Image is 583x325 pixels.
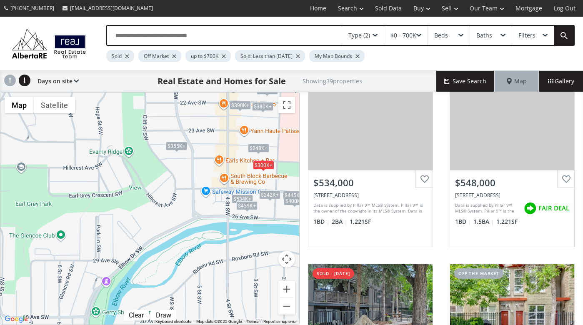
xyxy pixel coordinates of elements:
[252,102,273,110] div: $380K+
[539,71,583,92] div: Gallery
[247,319,258,324] a: Terms
[436,71,495,92] button: Save Search
[284,197,305,205] div: $400K+
[70,5,153,12] span: [EMAIL_ADDRESS][DOMAIN_NAME]
[283,190,304,199] div: $445K+
[350,217,371,226] span: 1,221 SF
[138,50,181,62] div: Off Market
[3,314,30,325] img: Google
[259,190,280,199] div: $242K+
[507,77,527,85] span: Map
[34,97,75,113] button: Show satellite imagery
[166,141,187,150] div: $355K+
[313,217,330,226] span: 1 BD
[455,217,471,226] span: 1 BD
[278,281,295,297] button: Zoom in
[127,311,146,319] div: Clear
[154,311,173,319] div: Draw
[309,50,365,62] div: My Map Bounds
[495,71,539,92] div: Map
[390,32,416,38] div: $0 - 700K
[196,319,242,324] span: Map data ©2025 Google
[313,202,425,215] div: Data is supplied by Pillar 9™ MLS® System. Pillar 9™ is the owner of the copyright in its MLS® Sy...
[278,298,295,315] button: Zoom out
[441,57,583,255] a: $548,000[STREET_ADDRESS]Data is supplied by Pillar 9™ MLS® System. Pillar 9™ is the owner of the ...
[278,251,295,267] button: Map camera controls
[33,71,79,92] div: Days on site
[232,194,253,203] div: $534K+
[300,57,441,255] a: $534,000[STREET_ADDRESS]Data is supplied by Pillar 9™ MLS® System. Pillar 9™ is the owner of the ...
[548,77,574,85] span: Gallery
[482,312,542,320] div: View Photos & Details
[3,314,30,325] a: Open this area in Google Maps (opens a new window)
[303,78,362,84] h2: Showing 39 properties
[8,27,90,60] img: Logo
[229,101,250,110] div: $390K+
[124,311,149,319] div: Click to clear.
[522,200,538,217] img: rating icon
[158,75,286,87] h1: Real Estate and Homes for Sale
[235,50,305,62] div: Sold: Less than [DATE]
[434,32,448,38] div: Beds
[473,217,494,226] span: 1.5 BA
[58,0,157,16] a: [EMAIL_ADDRESS][DOMAIN_NAME]
[236,201,258,210] div: $459K+
[263,319,297,324] a: Report a map error
[332,217,348,226] span: 2 BA
[313,192,428,199] div: 330 26 Avenue SW #1105, Calgary, AB T2S 2T3
[151,311,176,319] div: Click to draw.
[155,319,191,325] button: Keyboard shortcuts
[348,32,370,38] div: Type (2)
[518,32,535,38] div: Filters
[340,312,400,320] div: View Photos & Details
[253,160,274,169] div: $300K+
[10,5,54,12] span: [PHONE_NUMBER]
[455,176,569,189] div: $548,000
[5,97,34,113] button: Show street map
[185,50,231,62] div: up to $700K
[340,114,400,122] div: View Photos & Details
[455,192,569,199] div: 330 26 Avenue SW #1105, Calgary, AB T2S 2T3
[538,204,569,212] span: FAIR DEAL
[313,176,428,189] div: $534,000
[248,144,269,152] div: $248K+
[256,85,278,94] div: $230K+
[278,97,295,113] button: Toggle fullscreen view
[482,114,542,122] div: View Photos & Details
[496,217,518,226] span: 1,221 SF
[106,50,134,62] div: Sold
[455,202,520,215] div: Data is supplied by Pillar 9™ MLS® System. Pillar 9™ is the owner of the copyright in its MLS® Sy...
[476,32,492,38] div: Baths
